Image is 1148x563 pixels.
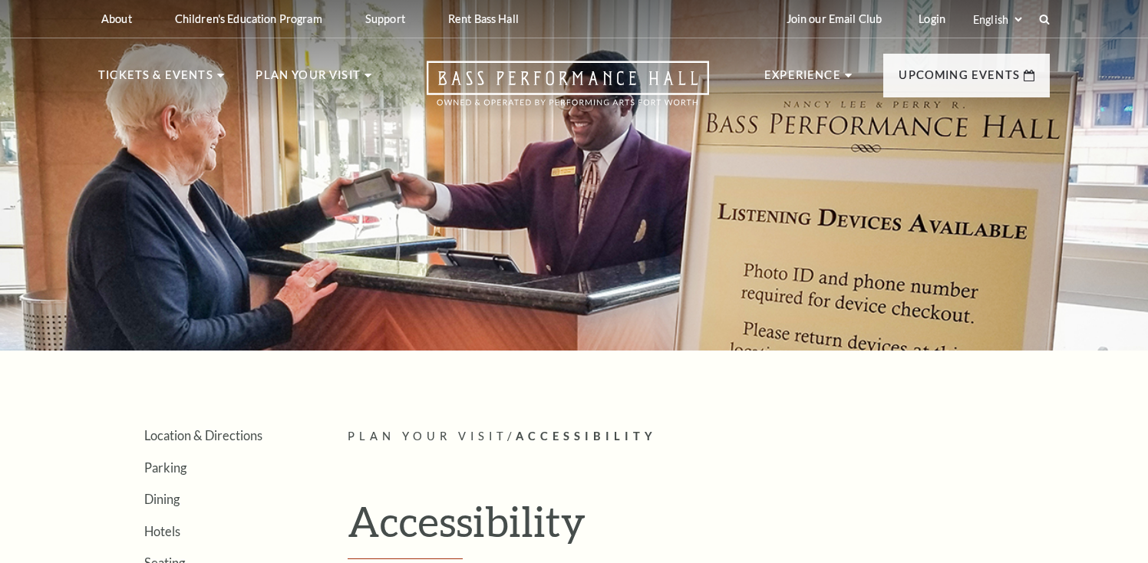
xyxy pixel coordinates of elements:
p: Plan Your Visit [256,66,361,94]
span: Plan Your Visit [348,430,507,443]
select: Select: [970,12,1024,27]
p: Rent Bass Hall [448,12,519,25]
p: Support [365,12,405,25]
span: Accessibility [516,430,657,443]
a: Parking [144,460,186,475]
p: Upcoming Events [899,66,1020,94]
p: Tickets & Events [98,66,213,94]
a: Dining [144,492,180,506]
p: Children's Education Program [175,12,322,25]
a: Hotels [144,524,180,538]
p: Experience [764,66,841,94]
a: Location & Directions [144,428,262,443]
h1: Accessibility [348,496,1050,559]
p: / [348,427,1050,446]
p: About [101,12,132,25]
